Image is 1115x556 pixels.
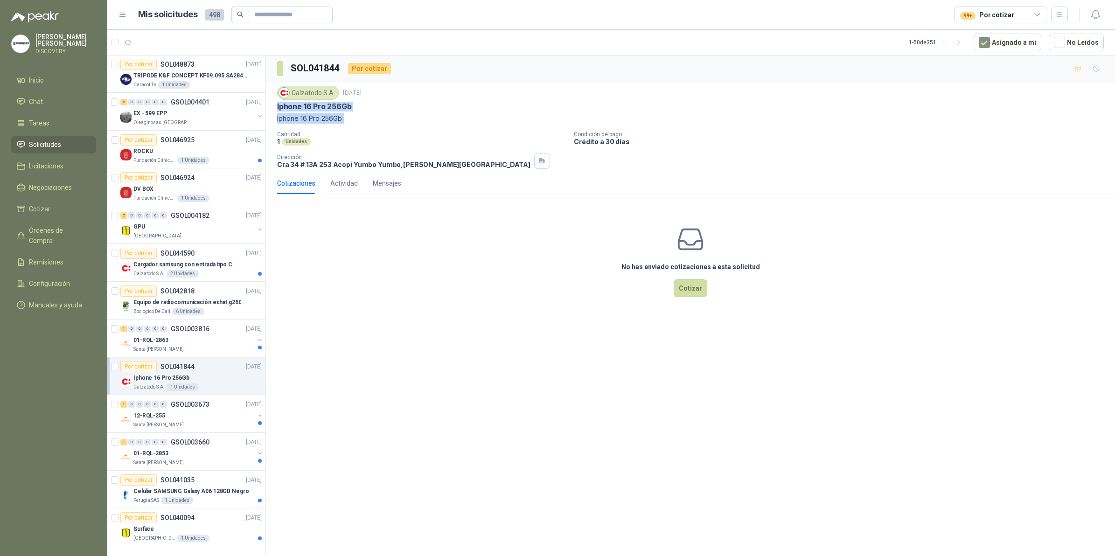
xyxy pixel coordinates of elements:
[277,154,530,160] p: Dirección
[120,527,132,538] img: Company Logo
[107,55,265,93] a: Por cotizarSOL048873[DATE] Company LogoTRIPODE K&F CONCEPT KF09.095 SA284C1Caracol TV1 Unidades
[11,200,96,218] a: Cotizar
[107,244,265,282] a: Por cotizarSOL044590[DATE] Company LogoCargador samsung con entrada tipo CCalzatodo S.A.2 Unidades
[29,139,61,150] span: Solicitudes
[246,287,262,296] p: [DATE]
[171,212,209,219] p: GSOL004182
[128,439,135,445] div: 0
[128,401,135,408] div: 0
[133,260,232,269] p: Cargador samsung con entrada tipo C
[133,119,192,126] p: Oleaginosas [GEOGRAPHIC_DATA][PERSON_NAME]
[171,326,209,332] p: GSOL003816
[177,535,209,542] div: 1 Unidades
[277,160,530,168] p: Cra 34 # 13A 253 Acopi Yumbo Yumbo , [PERSON_NAME][GEOGRAPHIC_DATA]
[11,275,96,292] a: Configuración
[120,97,264,126] a: 2 0 0 0 0 0 GSOL004401[DATE] Company LogoEX - 599 EPPOleaginosas [GEOGRAPHIC_DATA][PERSON_NAME]
[160,439,167,445] div: 0
[621,262,760,272] h3: No has enviado cotizaciones a esta solicitud
[29,97,43,107] span: Chat
[120,225,132,236] img: Company Logo
[12,35,29,53] img: Company Logo
[160,514,195,521] p: SOL040094
[11,157,96,175] a: Licitaciones
[133,374,189,382] p: Iphone 16 Pro 256Gb
[348,63,391,74] div: Por cotizar
[29,300,82,310] span: Manuales y ayuda
[246,249,262,258] p: [DATE]
[35,34,96,47] p: [PERSON_NAME] [PERSON_NAME]
[152,99,159,105] div: 0
[11,136,96,153] a: Solicitudes
[136,326,143,332] div: 0
[133,232,181,240] p: [GEOGRAPHIC_DATA]
[120,474,157,486] div: Por cotizar
[277,131,566,138] p: Cantidad
[160,288,195,294] p: SOL042818
[160,61,195,68] p: SOL048873
[177,157,209,164] div: 1 Unidades
[107,471,265,508] a: Por cotizarSOL041035[DATE] Company LogoCelular SAMSUNG Galaxy A06 128GB NegroPerugia SAS1 Unidades
[120,111,132,123] img: Company Logo
[171,401,209,408] p: GSOL003673
[205,9,224,21] span: 498
[246,211,262,220] p: [DATE]
[574,131,1111,138] p: Condición de pago
[120,376,132,387] img: Company Logo
[133,308,170,315] p: Zoologico De Cali
[11,114,96,132] a: Tareas
[246,174,262,182] p: [DATE]
[133,147,153,156] p: ROCKU
[133,195,175,202] p: Fundación Clínica Shaio
[133,487,249,496] p: Celular SAMSUNG Galaxy A06 128GB Negro
[29,182,72,193] span: Negociaciones
[133,346,184,353] p: Santa [PERSON_NAME]
[160,401,167,408] div: 0
[11,296,96,314] a: Manuales y ayuda
[144,212,151,219] div: 0
[277,86,339,100] div: Calzatodo S.A.
[909,35,966,50] div: 1 - 50 de 351
[160,326,167,332] div: 0
[120,212,127,219] div: 2
[152,212,159,219] div: 0
[167,270,199,278] div: 2 Unidades
[246,400,262,409] p: [DATE]
[167,383,199,391] div: 1 Unidades
[11,93,96,111] a: Chat
[120,437,264,466] a: 1 0 0 0 0 0 GSOL003660[DATE] Company Logo01-RQL-2853Santa [PERSON_NAME]
[152,401,159,408] div: 0
[343,89,362,97] p: [DATE]
[133,421,184,429] p: Santa [PERSON_NAME]
[107,131,265,168] a: Por cotizarSOL046925[DATE] Company LogoROCKUFundación Clínica Shaio1 Unidades
[373,178,401,188] div: Mensajes
[136,439,143,445] div: 0
[120,149,132,160] img: Company Logo
[246,514,262,522] p: [DATE]
[120,99,127,105] div: 2
[160,250,195,257] p: SOL044590
[128,99,135,105] div: 0
[120,172,157,183] div: Por cotizar
[133,336,168,345] p: 01-RQL-2863
[29,204,50,214] span: Cotizar
[120,187,132,198] img: Company Logo
[133,185,153,194] p: DV BOX
[120,248,157,259] div: Por cotizar
[144,401,151,408] div: 0
[133,222,145,231] p: GPU
[279,88,289,98] img: Company Logo
[277,178,315,188] div: Cotizaciones
[120,263,132,274] img: Company Logo
[960,12,976,20] div: 99+
[160,477,195,483] p: SOL041035
[107,508,265,546] a: Por cotizarSOL040094[DATE] Company LogoSurface[GEOGRAPHIC_DATA]1 Unidades
[120,439,127,445] div: 1
[1049,34,1104,51] button: No Leídos
[330,178,358,188] div: Actividad
[291,61,341,76] h3: SOL041844
[133,81,156,89] p: Caracol TV
[136,401,143,408] div: 0
[171,99,209,105] p: GSOL004401
[120,338,132,349] img: Company Logo
[133,71,250,80] p: TRIPODE K&F CONCEPT KF09.095 SA284C1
